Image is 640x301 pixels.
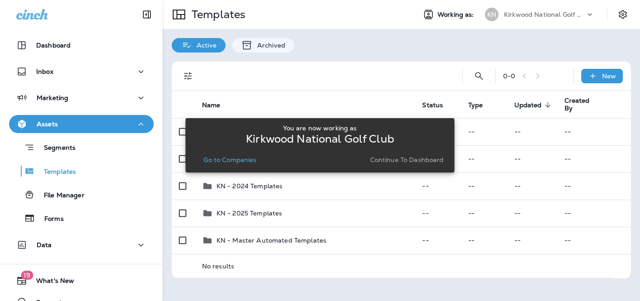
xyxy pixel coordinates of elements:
[468,101,495,109] span: Type
[557,172,631,200] td: --
[9,236,154,254] button: Data
[557,200,631,227] td: --
[9,185,154,204] button: File Manager
[21,271,33,280] span: 19
[9,272,154,290] button: 19What's New
[557,118,631,145] td: --
[27,277,74,288] span: What's New
[9,62,154,81] button: Inbox
[468,101,483,109] span: Type
[36,42,71,49] p: Dashboard
[37,241,52,248] p: Data
[9,89,154,107] button: Marketing
[557,145,631,172] td: --
[503,72,515,80] div: 0 - 0
[283,124,357,132] p: You are now working as
[438,11,476,19] span: Working as:
[203,156,256,163] p: Go to Companies
[461,145,507,172] td: --
[507,227,557,254] td: --
[507,118,557,145] td: --
[461,200,507,227] td: --
[461,172,507,200] td: --
[514,101,554,109] span: Updated
[35,215,64,224] p: Forms
[36,68,53,75] p: Inbox
[370,156,444,163] p: Continue to Dashboard
[565,97,597,112] span: Created By
[9,138,154,157] button: Segments
[602,72,616,80] p: New
[37,94,68,101] p: Marketing
[461,227,507,254] td: --
[367,153,447,166] button: Continue to Dashboard
[9,36,154,54] button: Dashboard
[507,145,557,172] td: --
[200,153,260,166] button: Go to Companies
[514,101,542,109] span: Updated
[461,118,507,145] td: --
[35,168,76,177] p: Templates
[9,209,154,228] button: Forms
[507,200,557,227] td: --
[134,5,160,24] button: Collapse Sidebar
[9,162,154,181] button: Templates
[9,115,154,133] button: Assets
[557,227,631,254] td: --
[179,67,197,85] button: Filters
[37,120,58,128] p: Assets
[470,67,488,85] button: Search Templates
[507,172,557,200] td: --
[565,97,609,112] span: Created By
[246,135,394,143] p: Kirkwood National Golf Club
[35,144,75,153] p: Segments
[615,6,631,23] button: Settings
[504,11,585,18] p: Kirkwood National Golf Club
[485,8,499,21] div: KN
[35,191,85,200] p: File Manager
